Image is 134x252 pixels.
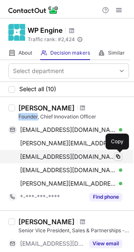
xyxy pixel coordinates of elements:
div: Select department [13,67,64,75]
span: Select all (10) [19,86,56,92]
span: About [18,50,32,56]
span: [PERSON_NAME][EMAIL_ADDRESS][DOMAIN_NAME] [20,139,116,147]
span: [EMAIL_ADDRESS][DOMAIN_NAME] [20,240,84,247]
div: Senior Vice President, Sales & Partnerships - [GEOGRAPHIC_DATA] [18,227,129,234]
span: [EMAIL_ADDRESS][DOMAIN_NAME] [20,166,116,174]
div: Founder, Chief Innovation Officer [18,113,129,121]
span: Similar [108,50,125,56]
span: [PERSON_NAME][EMAIL_ADDRESS][PERSON_NAME][DOMAIN_NAME] [20,180,116,187]
span: Traffic rank: # 2,424 [28,37,75,42]
span: [EMAIL_ADDRESS][DOMAIN_NAME] [20,126,116,134]
span: [EMAIL_ADDRESS][DOMAIN_NAME] [20,153,116,160]
div: [PERSON_NAME] [18,104,75,112]
span: Decision makers [50,50,90,56]
div: [PERSON_NAME] [18,218,75,226]
img: 2240eb2a509c96897c0fd0b304f41b6c [8,24,25,41]
button: Reveal Button [89,193,122,201]
button: Reveal Button [89,239,122,248]
img: ContactOut v5.3.10 [8,5,59,15]
h1: WP Engine [28,25,62,35]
